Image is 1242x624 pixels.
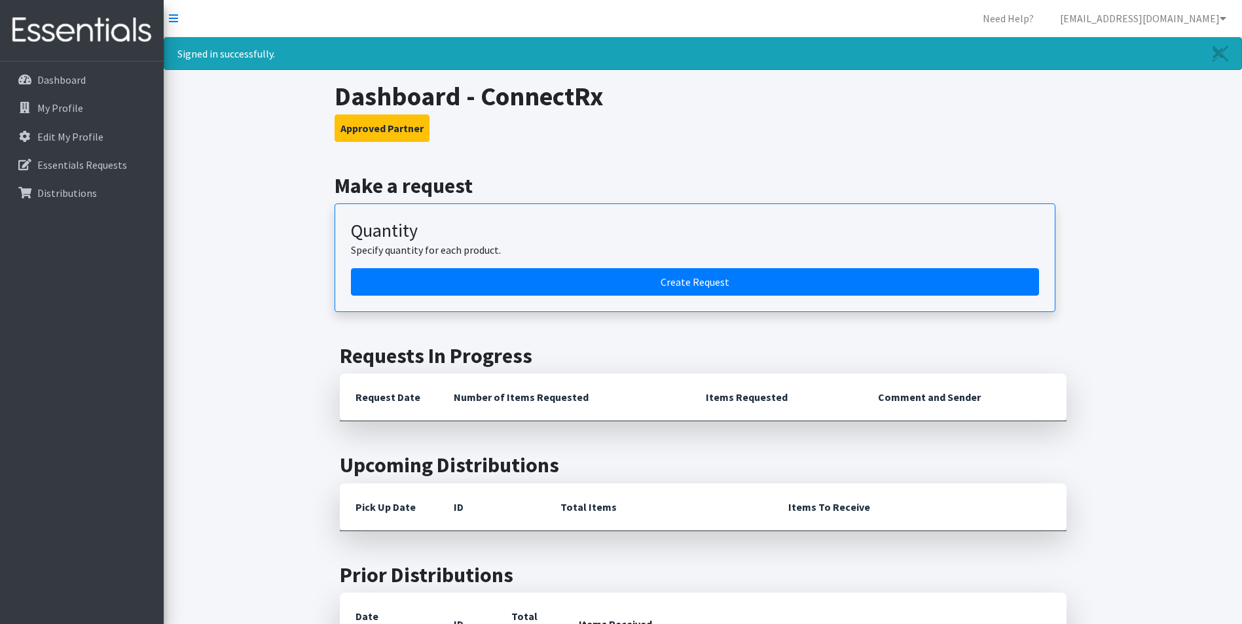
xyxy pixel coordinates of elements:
[37,158,127,171] p: Essentials Requests
[37,73,86,86] p: Dashboard
[37,101,83,114] p: My Profile
[340,563,1067,587] h2: Prior Distributions
[5,152,158,178] a: Essentials Requests
[773,483,1067,531] th: Items To Receive
[340,343,1067,368] h2: Requests In Progress
[5,9,158,52] img: HumanEssentials
[340,453,1067,477] h2: Upcoming Distributions
[37,186,97,199] p: Distributions
[972,5,1044,31] a: Need Help?
[438,373,691,421] th: Number of Items Requested
[1050,5,1237,31] a: [EMAIL_ADDRESS][DOMAIN_NAME]
[351,268,1039,296] a: Create a request by quantity
[5,124,158,150] a: Edit My Profile
[545,483,773,531] th: Total Items
[340,373,438,421] th: Request Date
[5,67,158,93] a: Dashboard
[335,173,1071,198] h2: Make a request
[340,483,438,531] th: Pick Up Date
[335,80,1071,112] h1: Dashboard - ConnectRx
[164,37,1242,70] div: Signed in successfully.
[862,373,1066,421] th: Comment and Sender
[37,130,103,143] p: Edit My Profile
[690,373,862,421] th: Items Requested
[351,242,1039,258] p: Specify quantity for each product.
[1199,38,1241,69] a: Close
[335,114,429,142] button: Approved Partner
[5,180,158,206] a: Distributions
[351,220,1039,242] h3: Quantity
[438,483,545,531] th: ID
[5,95,158,121] a: My Profile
